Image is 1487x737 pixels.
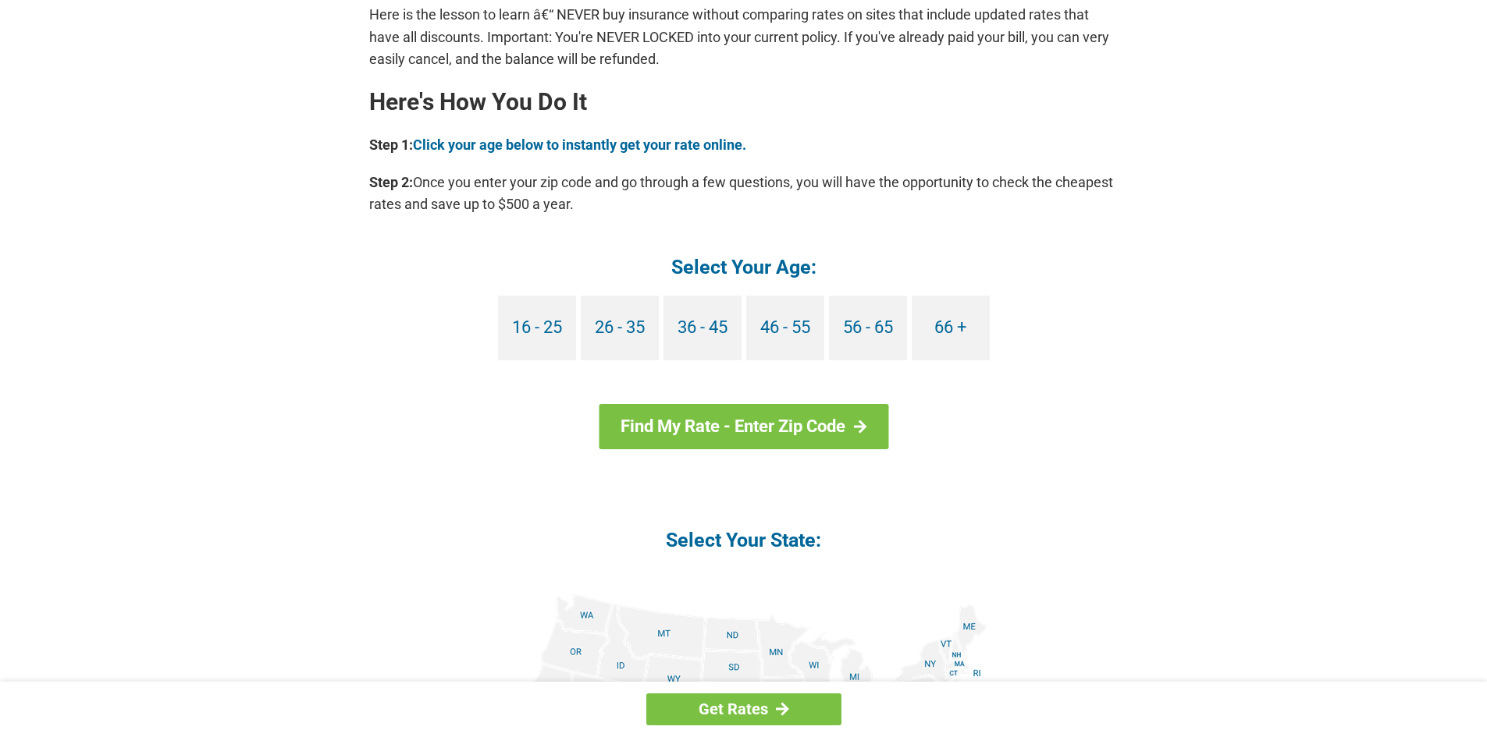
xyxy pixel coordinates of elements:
[599,404,888,449] a: Find My Rate - Enter Zip Code
[369,174,413,190] b: Step 2:
[663,296,742,360] a: 36 - 45
[369,90,1119,115] h2: Here's How You Do It
[646,693,841,725] a: Get Rates
[413,136,746,153] a: Click your age below to instantly get your rate online.
[746,296,824,360] a: 46 - 55
[369,527,1119,553] h4: Select Your State:
[369,172,1119,215] p: Once you enter your zip code and go through a few questions, you will have the opportunity to che...
[581,296,659,360] a: 26 - 35
[369,254,1119,280] h4: Select Your Age:
[829,296,907,360] a: 56 - 65
[369,4,1119,69] p: Here is the lesson to learn â€“ NEVER buy insurance without comparing rates on sites that include...
[369,136,413,153] b: Step 1:
[912,296,990,360] a: 66 +
[498,296,576,360] a: 16 - 25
